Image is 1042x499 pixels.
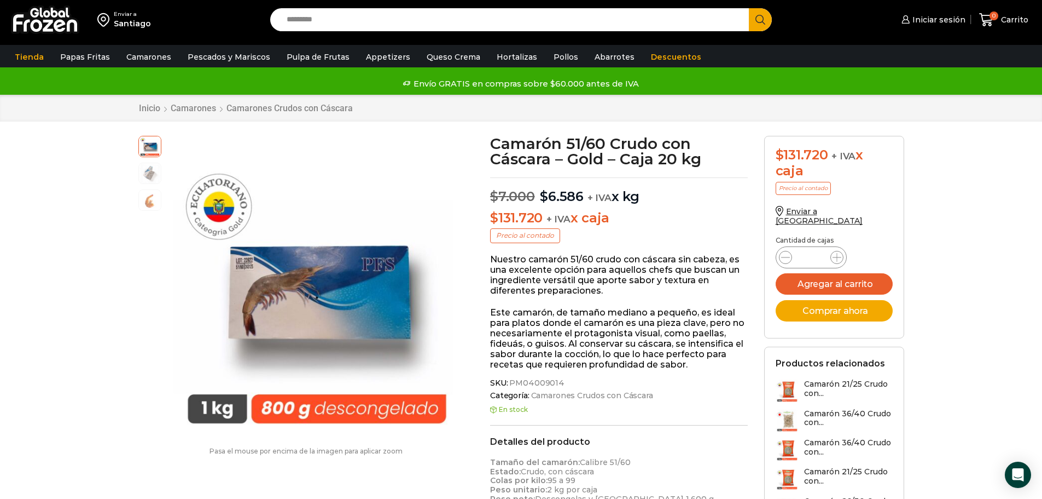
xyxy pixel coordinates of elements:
[138,448,474,455] p: Pasa el mouse por encima de la imagen para aplicar zoom
[776,182,831,195] p: Precio al contado
[749,8,772,31] button: Search button
[9,47,49,67] a: Tienda
[490,210,543,226] bdi: 131.720
[490,210,498,226] span: $
[645,47,707,67] a: Descuentos
[138,103,161,113] a: Inicio
[490,188,498,204] span: $
[548,47,584,67] a: Pollos
[776,409,893,433] a: Camarón 36/40 Crudo con...
[776,438,893,462] a: Camarón 36/40 Crudo con...
[226,103,353,113] a: Camarones Crudos con Cáscara
[490,228,560,243] p: Precio al contado
[804,467,893,486] h3: Camarón 21/25 Crudo con...
[776,237,893,244] p: Cantidad de cajas
[540,188,584,204] bdi: 6.586
[776,147,828,163] bdi: 131.720
[490,378,748,388] span: SKU:
[801,250,822,265] input: Product quantity
[491,47,543,67] a: Hortalizas
[490,437,748,447] h2: Detalles del producto
[804,380,893,398] h3: Camarón 21/25 Crudo con...
[776,147,784,163] span: $
[490,485,547,495] strong: Peso unitario:
[490,307,748,370] p: Este camarón, de tamaño mediano a pequeño, es ideal para platos donde el camarón es una pieza cla...
[804,409,893,428] h3: Camarón 36/40 Crudo con...
[831,151,855,162] span: + IVA
[138,103,353,113] nav: Breadcrumb
[114,10,151,18] div: Enviar a
[899,9,965,31] a: Iniciar sesión
[490,406,748,414] p: En stock
[121,47,177,67] a: Camarones
[490,457,580,467] strong: Tamaño del camarón:
[170,103,217,113] a: Camarones
[281,47,355,67] a: Pulpa de Frutas
[776,300,893,322] button: Comprar ahora
[490,210,748,226] p: x caja
[776,273,893,295] button: Agregar al carrito
[589,47,640,67] a: Abarrotes
[804,438,893,457] h3: Camarón 36/40 Crudo con...
[97,10,114,29] img: address-field-icon.svg
[421,47,486,67] a: Queso Crema
[490,475,548,485] strong: Colas por kilo:
[976,7,1031,33] a: 0 Carrito
[776,467,893,491] a: Camarón 21/25 Crudo con...
[998,14,1028,25] span: Carrito
[139,190,161,212] span: camaron-con-cascara
[360,47,416,67] a: Appetizers
[55,47,115,67] a: Papas Fritas
[167,136,467,437] img: camarón ecuatoriano
[167,136,467,437] div: 1 / 3
[490,254,748,296] p: Nuestro camarón 51/60 crudo con cáscara sin cabeza, es una excelente opción para aquellos chefs q...
[776,147,893,179] div: x caja
[1005,462,1031,488] div: Open Intercom Messenger
[546,214,571,225] span: + IVA
[540,188,548,204] span: $
[490,467,521,477] strong: Estado:
[587,192,612,203] span: + IVA
[114,18,151,29] div: Santiago
[490,177,748,205] p: x kg
[529,391,653,400] a: Camarones Crudos con Cáscara
[182,47,276,67] a: Pescados y Mariscos
[508,378,564,388] span: PM04009014
[139,135,161,157] span: camarón ecuatoriano
[776,207,863,226] a: Enviar a [GEOGRAPHIC_DATA]
[490,188,535,204] bdi: 7.000
[490,136,748,167] h1: Camarón 51/60 Crudo con Cáscara – Gold – Caja 20 kg
[776,358,885,369] h2: Productos relacionados
[910,14,965,25] span: Iniciar sesión
[139,163,161,185] span: Caja camarón
[490,391,748,400] span: Categoría:
[989,12,998,20] span: 0
[776,380,893,403] a: Camarón 21/25 Crudo con...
